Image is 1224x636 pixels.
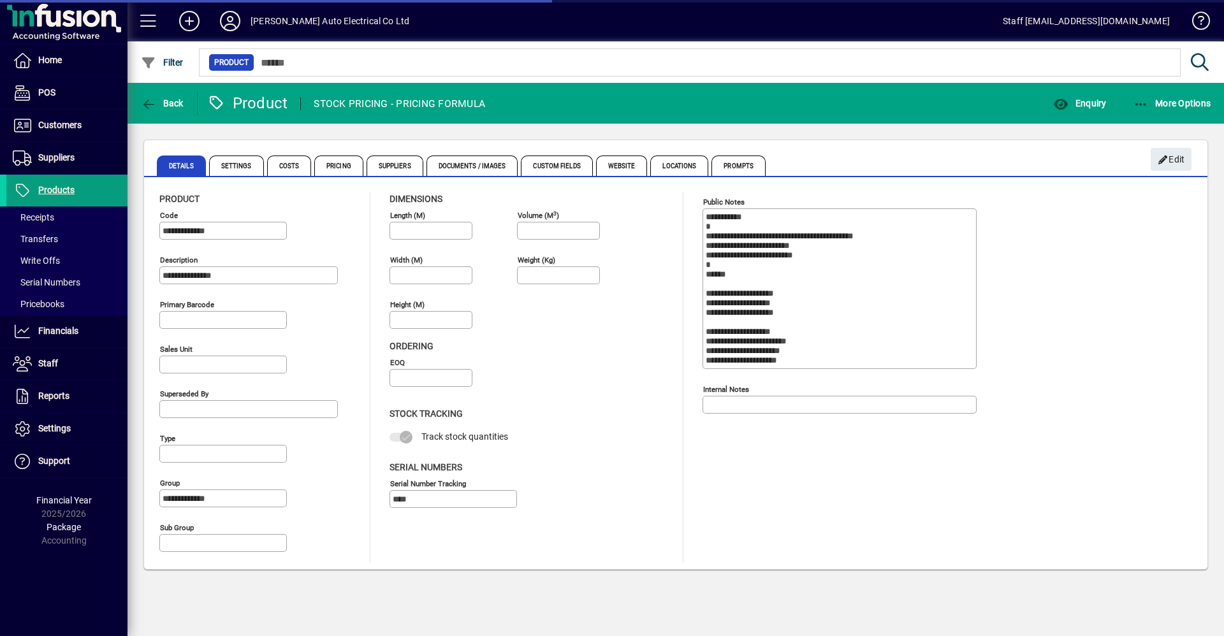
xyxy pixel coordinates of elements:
[38,326,78,336] span: Financials
[6,110,127,141] a: Customers
[6,206,127,228] a: Receipts
[6,315,127,347] a: Financials
[36,495,92,505] span: Financial Year
[390,300,425,309] mat-label: Height (m)
[6,271,127,293] a: Serial Numbers
[6,413,127,445] a: Settings
[521,155,592,176] span: Custom Fields
[160,300,214,309] mat-label: Primary barcode
[160,211,178,220] mat-label: Code
[38,120,82,130] span: Customers
[6,380,127,412] a: Reports
[141,98,184,108] span: Back
[390,341,433,351] span: Ordering
[47,522,81,532] span: Package
[138,92,187,115] button: Back
[703,198,745,206] mat-label: Public Notes
[13,299,64,309] span: Pricebooks
[6,142,127,174] a: Suppliers
[210,10,251,33] button: Profile
[38,358,58,368] span: Staff
[157,155,206,176] span: Details
[267,155,312,176] span: Costs
[314,94,485,114] div: STOCK PRICING - PRICING FORMULA
[367,155,423,176] span: Suppliers
[390,462,462,472] span: Serial Numbers
[159,194,200,204] span: Product
[1183,3,1208,44] a: Knowledge Base
[169,10,210,33] button: Add
[13,256,60,266] span: Write Offs
[160,479,180,488] mat-label: Group
[160,434,175,443] mat-label: Type
[390,408,463,419] span: Stock Tracking
[141,57,184,68] span: Filter
[518,211,559,220] mat-label: Volume (m )
[138,51,187,74] button: Filter
[13,234,58,244] span: Transfers
[6,250,127,271] a: Write Offs
[160,389,208,398] mat-label: Superseded by
[160,523,194,532] mat-label: Sub group
[1133,98,1211,108] span: More Options
[38,456,70,466] span: Support
[6,445,127,477] a: Support
[38,87,55,98] span: POS
[38,152,75,163] span: Suppliers
[390,194,442,204] span: Dimensions
[1003,11,1170,31] div: Staff [EMAIL_ADDRESS][DOMAIN_NAME]
[1053,98,1106,108] span: Enquiry
[207,93,288,113] div: Product
[390,358,405,367] mat-label: EOQ
[160,345,193,354] mat-label: Sales unit
[127,92,198,115] app-page-header-button: Back
[214,56,249,69] span: Product
[6,77,127,109] a: POS
[314,155,363,176] span: Pricing
[251,11,409,31] div: [PERSON_NAME] Auto Electrical Co Ltd
[596,155,648,176] span: Website
[160,256,198,264] mat-label: Description
[1151,148,1191,171] button: Edit
[390,211,425,220] mat-label: Length (m)
[13,277,80,287] span: Serial Numbers
[38,55,62,65] span: Home
[650,155,708,176] span: Locations
[6,293,127,315] a: Pricebooks
[6,348,127,380] a: Staff
[1050,92,1109,115] button: Enquiry
[6,228,127,250] a: Transfers
[1130,92,1214,115] button: More Options
[426,155,518,176] span: Documents / Images
[553,210,557,216] sup: 3
[6,45,127,76] a: Home
[13,212,54,222] span: Receipts
[1158,149,1185,170] span: Edit
[38,391,69,401] span: Reports
[421,431,508,442] span: Track stock quantities
[38,185,75,195] span: Products
[209,155,264,176] span: Settings
[518,256,555,264] mat-label: Weight (Kg)
[711,155,766,176] span: Prompts
[390,479,466,488] mat-label: Serial Number tracking
[38,423,71,433] span: Settings
[703,385,749,394] mat-label: Internal Notes
[390,256,423,264] mat-label: Width (m)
